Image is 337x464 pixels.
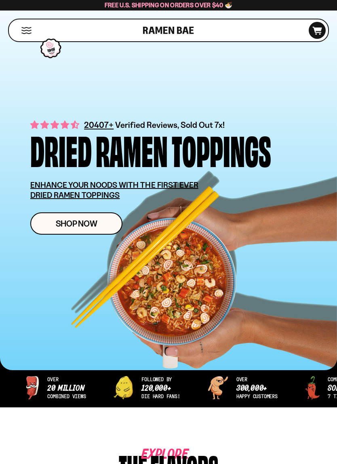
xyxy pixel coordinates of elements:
[30,212,122,235] a: Shop Now
[105,1,233,9] span: Free U.S. Shipping on Orders over $40 🍜
[172,131,271,168] div: Toppings
[96,131,168,168] div: Ramen
[30,131,92,168] div: Dried
[141,452,170,458] span: Explore
[115,120,225,130] span: Verified Reviews, Sold Out 7x!
[84,119,114,131] span: 20407+
[56,219,97,228] span: Shop Now
[30,180,198,200] u: ENHANCE YOUR NOODS WITH THE FIRST EVER DRIED RAMEN TOPPINGS
[21,27,32,34] button: Mobile Menu Trigger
